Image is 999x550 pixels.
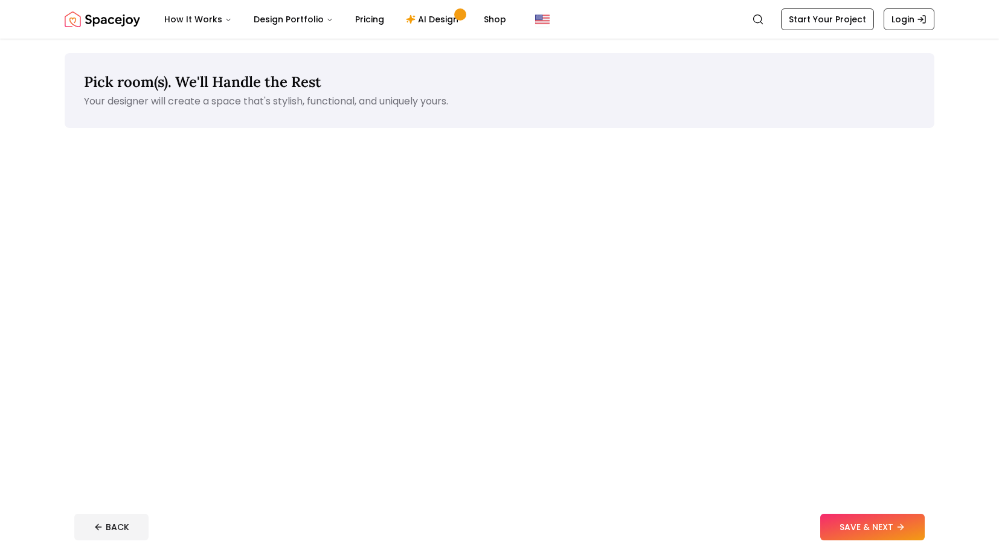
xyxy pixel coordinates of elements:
a: Spacejoy [65,7,140,31]
p: Your designer will create a space that's stylish, functional, and uniquely yours. [84,94,915,109]
a: AI Design [396,7,472,31]
button: SAVE & NEXT [820,514,925,540]
a: Pricing [345,7,394,31]
button: How It Works [155,7,242,31]
a: Shop [474,7,516,31]
a: Start Your Project [781,8,874,30]
img: Spacejoy Logo [65,7,140,31]
img: United States [535,12,550,27]
button: BACK [74,514,149,540]
span: Pick room(s). We'll Handle the Rest [84,72,321,91]
a: Login [884,8,934,30]
button: Design Portfolio [244,7,343,31]
nav: Main [155,7,516,31]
